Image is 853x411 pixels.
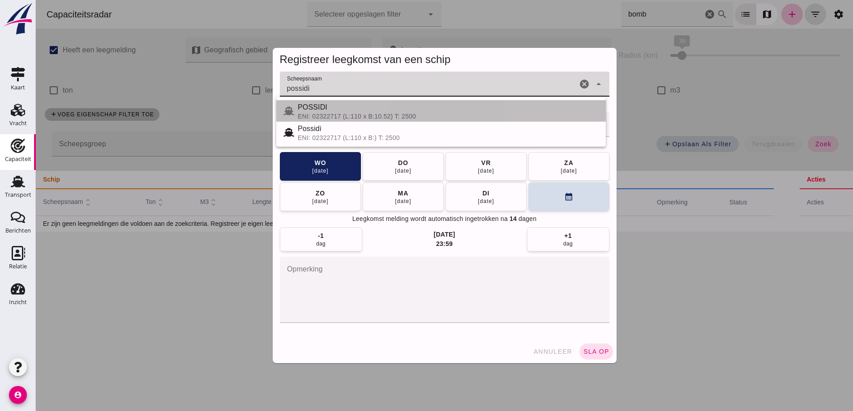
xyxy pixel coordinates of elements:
div: [DATE] [359,198,376,205]
button: vr[DATE] [410,152,491,181]
div: ma [362,189,373,198]
span: Possidi [262,125,286,132]
div: Vracht [9,120,27,126]
button: sla op [544,343,577,360]
div: di [446,189,454,198]
button: wo[DATE] [244,152,325,181]
button: di[DATE] [410,182,491,211]
span: Leegkomst melding wordt automatisch ingetrokken na [317,215,472,224]
div: ENI: 02322717 (L:110 x B:) T: 2500 [262,134,563,141]
span: 14 [474,215,481,224]
span: Registreer leegkomst van een schip [244,53,415,65]
div: -1 [282,231,288,240]
i: Wis Scheepsnaam [543,79,554,89]
div: Inzicht [9,299,27,305]
span: sla op [547,348,574,355]
div: zo [279,189,290,198]
i: account_circle [9,386,27,404]
div: [DATE] [524,167,541,174]
span: annuleer [497,348,536,355]
div: [DATE] [276,167,293,174]
div: za [528,158,538,167]
span: POSSIDI [262,103,291,111]
div: Capaciteit [5,156,31,162]
div: Kaart [11,85,25,90]
div: [DATE] [442,167,459,174]
div: [DATE] [398,230,420,239]
i: calendar_month [528,192,538,202]
img: logo-small.a267ee39.svg [2,2,34,35]
div: wo [278,158,290,167]
div: 23:59 [400,239,417,248]
button: za[DATE] [493,152,574,181]
span: dagen [483,215,501,224]
div: do [362,158,373,167]
button: ma[DATE] [327,182,408,211]
div: [DATE] [276,198,293,205]
div: ENI: 02322717 (L:110 x B:10.52) T: 2500 [262,113,563,120]
button: do[DATE] [327,152,408,181]
button: zo[DATE] [244,182,325,211]
div: Transport [5,192,31,198]
div: [DATE] [359,167,376,174]
button: annuleer [493,343,540,360]
div: Relatie [9,263,27,269]
div: dag [527,240,537,247]
i: Sluit [557,79,568,89]
div: +1 [528,231,536,240]
div: dag [280,240,290,247]
div: vr [445,158,455,167]
div: [DATE] [442,198,459,205]
div: Berichten [5,228,31,233]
